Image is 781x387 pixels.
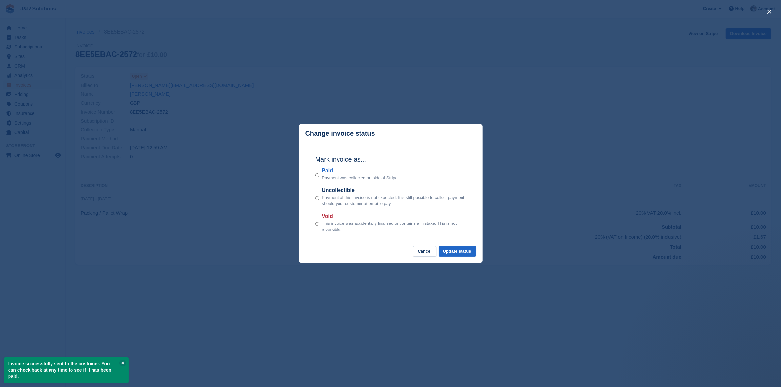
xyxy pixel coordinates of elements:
[439,246,476,257] button: Update status
[322,186,466,194] label: Uncollectible
[4,357,129,383] p: Invoice successfully sent to the customer. You can check back at any time to see if it has been p...
[322,175,399,181] p: Payment was collected outside of Stripe.
[413,246,436,257] button: Cancel
[315,154,466,164] h2: Mark invoice as...
[322,194,466,207] p: Payment of this invoice is not expected. It is still possible to collect payment should your cust...
[305,130,375,137] p: Change invoice status
[322,220,466,233] p: This invoice was accidentally finalised or contains a mistake. This is not reversible.
[764,7,774,17] button: close
[322,167,399,175] label: Paid
[322,212,466,220] label: Void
